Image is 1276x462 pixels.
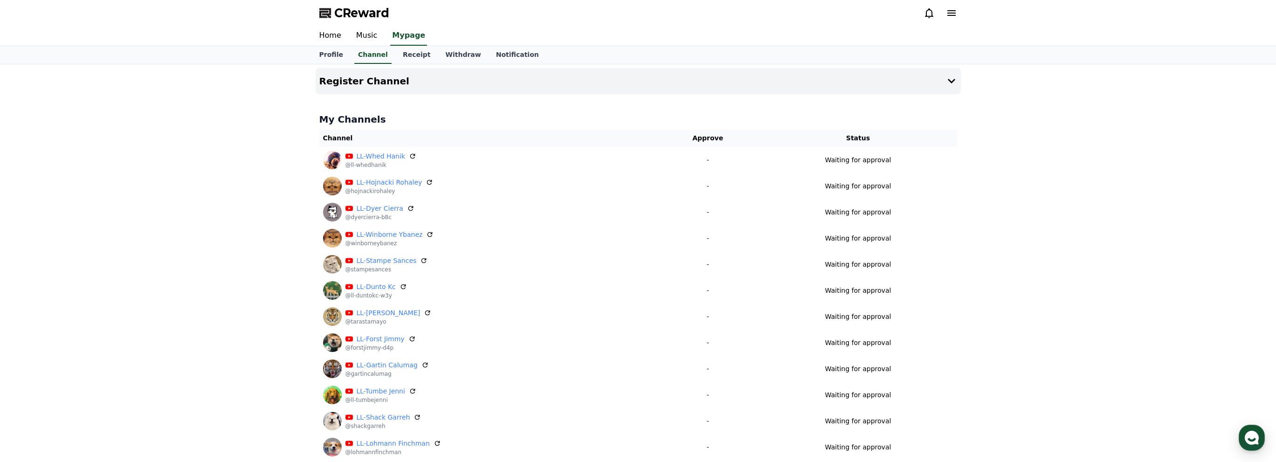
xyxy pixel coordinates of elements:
[825,338,891,348] p: Waiting for approval
[319,130,657,147] th: Channel
[660,442,755,452] p: -
[345,318,432,325] p: @tarastamayo
[323,359,342,378] img: LL-Gartin Calumag
[825,312,891,322] p: Waiting for approval
[345,214,414,221] p: @dyercierra-b8c
[357,439,430,448] a: LL-Lohmann Finchman
[357,204,403,214] a: LL-Dyer Cierra
[357,308,421,318] a: LL-[PERSON_NAME]
[357,360,418,370] a: LL-Gartin Calumag
[825,286,891,296] p: Waiting for approval
[319,6,389,21] a: CReward
[660,312,755,322] p: -
[323,438,342,456] img: LL-Lohmann Finchman
[357,230,423,240] a: LL-Winborne Ybanez
[323,203,342,221] img: LL-Dyer Cierra
[825,364,891,374] p: Waiting for approval
[354,46,392,64] a: Channel
[825,207,891,217] p: Waiting for approval
[759,130,957,147] th: Status
[323,151,342,169] img: LL-Whed Hanik
[357,178,422,187] a: LL-Hojnacki Rohaley
[323,333,342,352] img: LL-Forst Jimmy
[345,422,421,430] p: @shackgarreh
[489,46,546,64] a: Notification
[825,416,891,426] p: Waiting for approval
[345,344,416,352] p: @forstjimmy-d4p
[357,334,405,344] a: LL-Forst Jimmy
[825,155,891,165] p: Waiting for approval
[312,46,351,64] a: Profile
[825,234,891,243] p: Waiting for approval
[825,181,891,191] p: Waiting for approval
[323,281,342,300] img: LL-Dunto Kc
[660,364,755,374] p: -
[357,152,405,161] a: LL-Whed Hanik
[357,413,410,422] a: LL-Shack Garreh
[660,155,755,165] p: -
[345,396,416,404] p: @ll-tumbejenni
[345,240,434,247] p: @winborneybanez
[312,26,349,46] a: Home
[660,181,755,191] p: -
[345,370,429,378] p: @gartincalumag
[349,26,385,46] a: Music
[660,260,755,269] p: -
[323,386,342,404] img: LL-Tumbe Jenni
[357,282,396,292] a: LL-Dunto Kc
[319,76,409,86] h4: Register Channel
[323,307,342,326] img: LL-Taras Tamayo
[390,26,427,46] a: Mypage
[323,412,342,430] img: LL-Shack Garreh
[825,390,891,400] p: Waiting for approval
[334,6,389,21] span: CReward
[357,386,405,396] a: LL-Tumbe Jenni
[323,255,342,274] img: LL-Stampe Sances
[825,260,891,269] p: Waiting for approval
[345,266,428,273] p: @stampesances
[345,292,407,299] p: @ll-duntokc-w3y
[660,207,755,217] p: -
[825,442,891,452] p: Waiting for approval
[323,229,342,248] img: LL-Winborne Ybanez
[656,130,759,147] th: Approve
[395,46,438,64] a: Receipt
[660,416,755,426] p: -
[438,46,488,64] a: Withdraw
[660,338,755,348] p: -
[660,234,755,243] p: -
[660,286,755,296] p: -
[323,177,342,195] img: LL-Hojnacki Rohaley
[357,256,417,266] a: LL-Stampe Sances
[660,390,755,400] p: -
[345,187,434,195] p: @hojnackirohaley
[345,448,441,456] p: @lohmannfinchman
[345,161,416,169] p: @ll-whedhanik
[319,113,957,126] h4: My Channels
[316,68,961,94] button: Register Channel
